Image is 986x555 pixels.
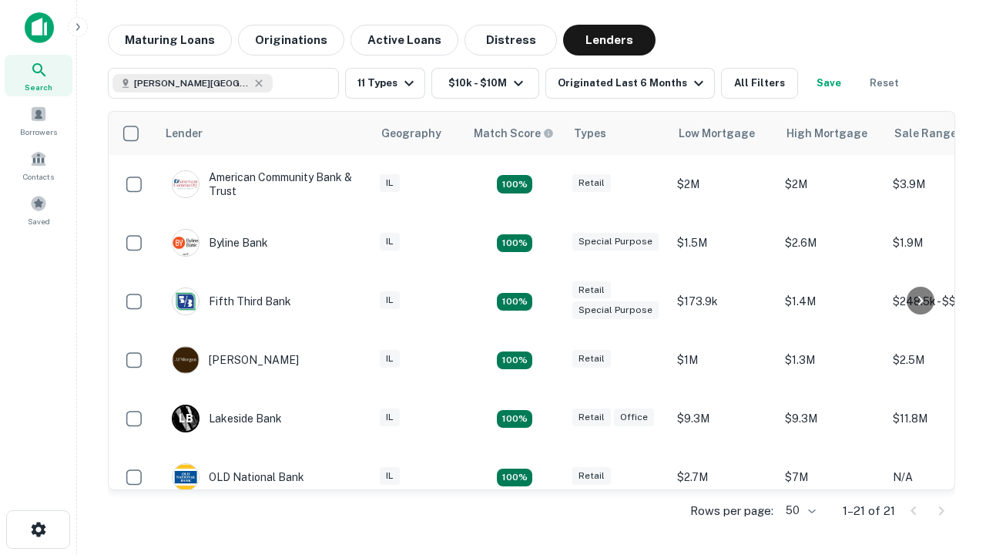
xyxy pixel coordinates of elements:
[5,189,72,230] a: Saved
[5,55,72,96] a: Search
[669,214,777,272] td: $1.5M
[572,467,611,485] div: Retail
[5,99,72,141] a: Borrowers
[572,174,611,192] div: Retail
[20,126,57,138] span: Borrowers
[25,81,52,93] span: Search
[497,293,532,311] div: Matching Properties: 2, hasApolloMatch: undefined
[464,25,557,55] button: Distress
[173,347,199,373] img: picture
[497,469,532,487] div: Matching Properties: 2, hasApolloMatch: undefined
[173,288,199,314] img: picture
[172,405,282,432] div: Lakeside Bank
[173,464,199,490] img: picture
[777,448,885,506] td: $7M
[23,170,54,183] span: Contacts
[372,112,464,155] th: Geography
[572,233,659,251] div: Special Purpose
[669,448,777,506] td: $2.7M
[572,409,611,426] div: Retail
[172,463,304,491] div: OLD National Bank
[464,112,565,155] th: Capitalize uses an advanced AI algorithm to match your search with the best lender. The match sco...
[860,68,909,99] button: Reset
[380,350,400,368] div: IL
[5,144,72,186] a: Contacts
[108,25,232,55] button: Maturing Loans
[380,174,400,192] div: IL
[721,68,798,99] button: All Filters
[172,170,357,198] div: American Community Bank & Trust
[179,411,193,427] p: L B
[172,288,291,315] div: Fifth Third Bank
[173,230,199,256] img: picture
[777,155,885,214] td: $2M
[572,301,659,319] div: Special Purpose
[777,331,885,389] td: $1.3M
[780,499,818,522] div: 50
[474,125,551,142] h6: Match Score
[497,175,532,193] div: Matching Properties: 2, hasApolloMatch: undefined
[669,389,777,448] td: $9.3M
[545,68,715,99] button: Originated Last 6 Months
[497,234,532,253] div: Matching Properties: 3, hasApolloMatch: undefined
[565,112,669,155] th: Types
[172,229,268,257] div: Byline Bank
[572,350,611,368] div: Retail
[669,112,777,155] th: Low Mortgage
[777,272,885,331] td: $1.4M
[166,124,203,143] div: Lender
[238,25,344,55] button: Originations
[690,502,773,520] p: Rows per page:
[380,291,400,309] div: IL
[777,112,885,155] th: High Mortgage
[786,124,867,143] div: High Mortgage
[563,25,656,55] button: Lenders
[474,125,554,142] div: Capitalize uses an advanced AI algorithm to match your search with the best lender. The match sco...
[894,124,957,143] div: Sale Range
[614,409,654,426] div: Office
[669,331,777,389] td: $1M
[381,124,441,143] div: Geography
[572,281,611,299] div: Retail
[574,124,606,143] div: Types
[497,410,532,429] div: Matching Properties: 3, hasApolloMatch: undefined
[669,155,777,214] td: $2M
[558,74,708,92] div: Originated Last 6 Months
[777,389,885,448] td: $9.3M
[497,351,532,370] div: Matching Properties: 2, hasApolloMatch: undefined
[172,346,299,374] div: [PERSON_NAME]
[25,12,54,43] img: capitalize-icon.png
[28,215,50,227] span: Saved
[350,25,458,55] button: Active Loans
[431,68,539,99] button: $10k - $10M
[156,112,372,155] th: Lender
[777,214,885,272] td: $2.6M
[380,233,400,251] div: IL
[679,124,755,143] div: Low Mortgage
[134,76,250,90] span: [PERSON_NAME][GEOGRAPHIC_DATA], [GEOGRAPHIC_DATA]
[380,467,400,485] div: IL
[173,171,199,197] img: picture
[345,68,425,99] button: 11 Types
[843,502,895,520] p: 1–21 of 21
[804,68,854,99] button: Save your search to get updates of matches that match your search criteria.
[909,432,986,506] iframe: Chat Widget
[669,272,777,331] td: $173.9k
[380,409,400,426] div: IL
